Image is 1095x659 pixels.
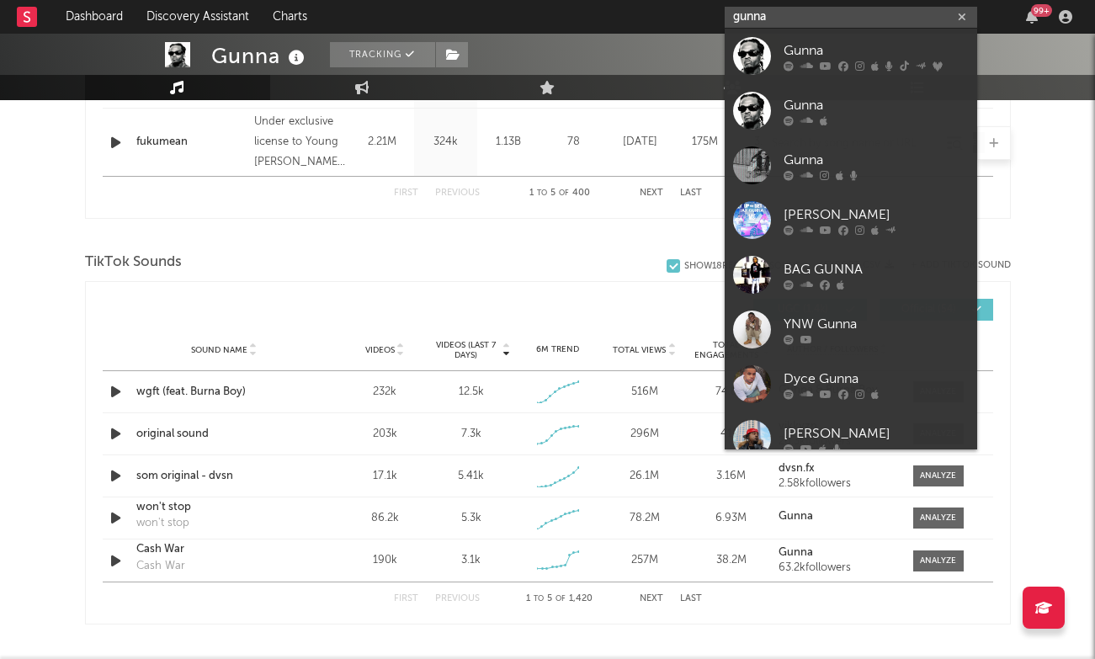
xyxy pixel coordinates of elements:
[346,384,424,401] div: 232k
[513,183,606,204] div: 1 5 400
[435,189,480,198] button: Previous
[461,552,481,569] div: 3.1k
[640,594,663,603] button: Next
[725,29,977,83] a: Gunna
[779,511,896,523] a: Gunna
[346,468,424,485] div: 17.1k
[435,594,480,603] button: Previous
[432,340,500,360] span: Videos (last 7 days)
[605,426,683,443] div: 296M
[461,510,481,527] div: 5.3k
[394,189,418,198] button: First
[684,261,807,272] div: Show 18 Removed Sounds
[136,541,312,558] a: Cash War
[725,247,977,302] a: BAG GUNNA
[680,189,702,198] button: Last
[725,412,977,466] a: [PERSON_NAME]
[537,189,547,197] span: to
[211,42,309,70] div: Gunna
[692,426,770,443] div: 41M
[779,463,815,474] strong: dvsn.fx
[692,384,770,401] div: 74.8M
[725,302,977,357] a: YNW Gunna
[692,468,770,485] div: 3.16M
[784,205,969,225] div: [PERSON_NAME]
[1031,4,1052,17] div: 99 +
[605,384,683,401] div: 516M
[555,595,566,603] span: of
[725,138,977,193] a: Gunna
[784,423,969,444] div: [PERSON_NAME]
[779,547,813,558] strong: Gunna
[680,594,702,603] button: Last
[784,314,969,334] div: YNW Gunna
[346,426,424,443] div: 203k
[518,343,597,356] div: 6M Trend
[191,345,247,355] span: Sound Name
[365,345,395,355] span: Videos
[605,510,683,527] div: 78.2M
[779,562,896,574] div: 63.2k followers
[136,426,312,443] a: original sound
[459,384,484,401] div: 12.5k
[784,150,969,170] div: Gunna
[458,468,484,485] div: 5.41k
[692,510,770,527] div: 6.93M
[254,112,346,173] div: Under exclusive license to Young [PERSON_NAME] Life Records/ 300 Entertainment Inc., © 2023 Gunna...
[725,193,977,247] a: [PERSON_NAME]
[784,95,969,115] div: Gunna
[136,499,312,516] a: won't stop
[85,252,182,273] span: TikTok Sounds
[461,426,481,443] div: 7.3k
[725,83,977,138] a: Gunna
[692,340,760,360] span: Total Engagements
[136,384,312,401] a: wgft (feat. Burna Boy)
[330,42,435,67] button: Tracking
[513,589,606,609] div: 1 5 1,420
[725,357,977,412] a: Dyce Gunna
[779,463,896,475] a: dvsn.fx
[784,259,969,279] div: BAG GUNNA
[779,511,813,522] strong: Gunna
[559,189,569,197] span: of
[534,595,544,603] span: to
[613,345,666,355] span: Total Views
[346,552,424,569] div: 190k
[605,552,683,569] div: 257M
[136,558,185,575] div: Cash War
[784,369,969,389] div: Dyce Gunna
[136,515,189,532] div: won't stop
[640,189,663,198] button: Next
[692,552,770,569] div: 38.2M
[725,7,977,28] input: Search for artists
[394,594,418,603] button: First
[346,510,424,527] div: 86.2k
[784,40,969,61] div: Gunna
[605,468,683,485] div: 26.1M
[779,478,896,490] div: 2.58k followers
[779,547,896,559] a: Gunna
[1026,10,1038,24] button: 99+
[136,468,312,485] a: som original - dvsn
